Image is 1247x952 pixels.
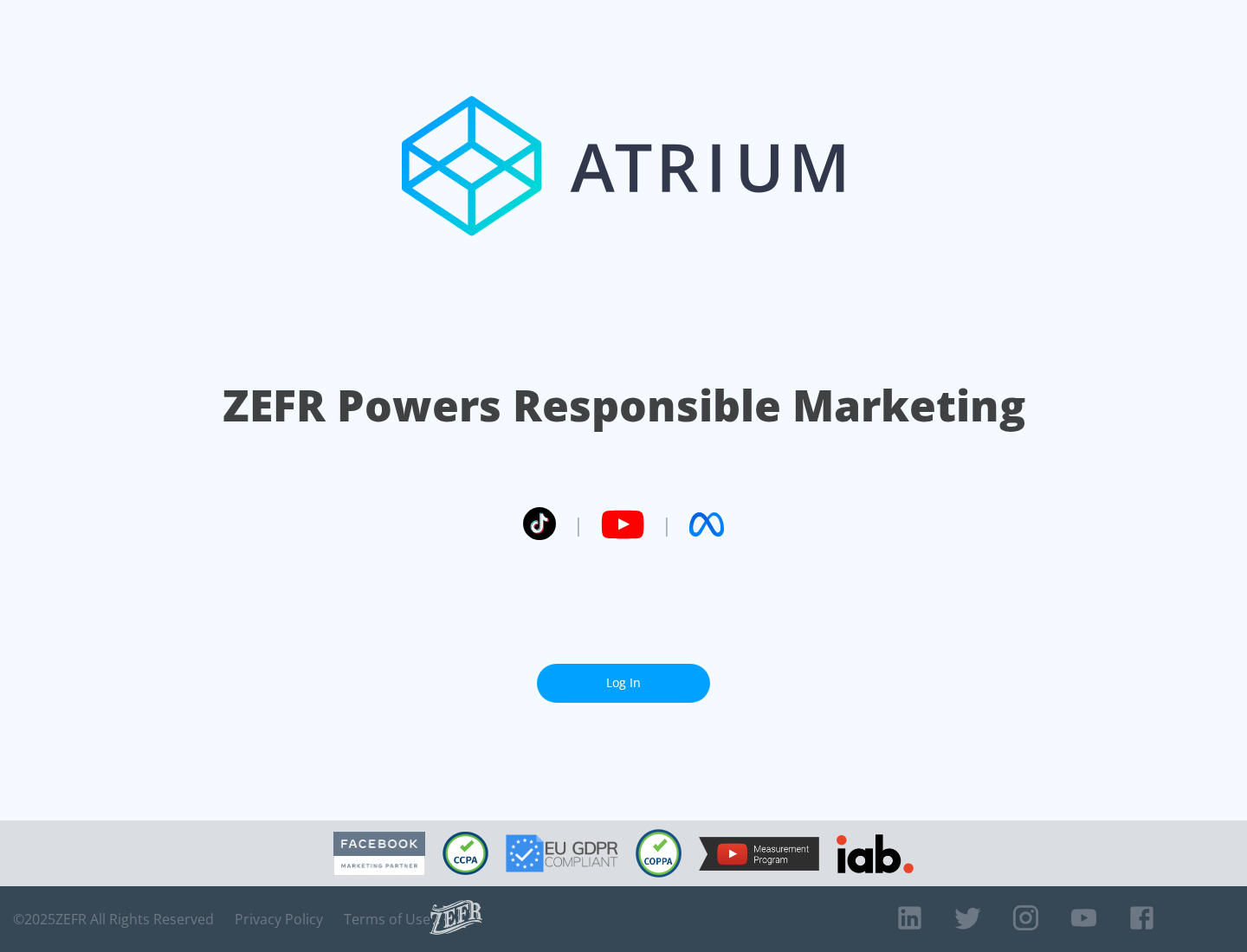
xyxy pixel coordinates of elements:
img: YouTube Measurement Program [699,837,819,871]
img: GDPR Compliant [506,834,618,872]
a: Privacy Policy [235,910,323,928]
a: Terms of Use [344,910,430,928]
span: | [573,511,584,537]
a: Log In [537,664,710,703]
span: | [662,511,672,537]
img: COPPA Compliant [636,829,682,878]
span: © 2025 ZEFR All Rights Reserved [13,910,214,928]
img: IAB [837,834,914,873]
img: CCPA Compliant [443,832,488,875]
h1: ZEFR Powers Responsible Marketing [223,376,1025,435]
img: Facebook Marketing Partner [333,832,425,876]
